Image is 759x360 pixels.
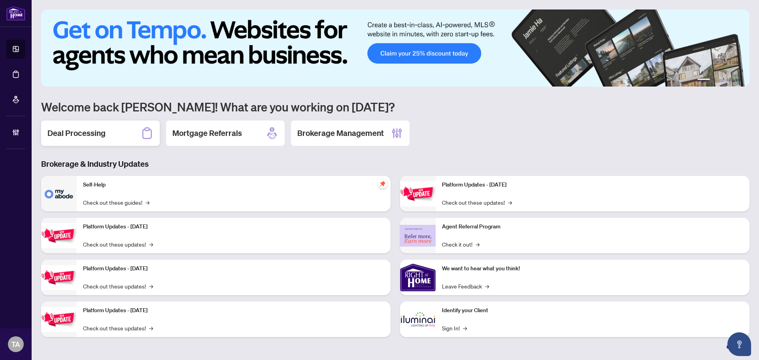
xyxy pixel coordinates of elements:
[738,79,742,82] button: 6
[400,302,436,337] img: Identify your Client
[41,99,750,114] h1: Welcome back [PERSON_NAME]! What are you working on [DATE]?
[378,179,387,188] span: pushpin
[727,332,751,356] button: Open asap
[6,6,25,21] img: logo
[442,282,489,290] a: Leave Feedback→
[83,306,384,315] p: Platform Updates - [DATE]
[508,198,512,207] span: →
[442,306,743,315] p: Identify your Client
[476,240,480,249] span: →
[297,128,384,139] h2: Brokerage Management
[442,222,743,231] p: Agent Referral Program
[83,240,153,249] a: Check out these updates!→
[726,79,729,82] button: 4
[47,128,106,139] h2: Deal Processing
[83,264,384,273] p: Platform Updates - [DATE]
[41,176,77,211] img: Self-Help
[732,79,735,82] button: 5
[41,9,750,87] img: Slide 0
[442,324,467,332] a: Sign In!→
[11,339,20,350] span: TA
[400,225,436,247] img: Agent Referral Program
[719,79,723,82] button: 3
[442,181,743,189] p: Platform Updates - [DATE]
[713,79,716,82] button: 2
[149,282,153,290] span: →
[41,307,77,332] img: Platform Updates - July 8, 2025
[697,79,710,82] button: 1
[149,324,153,332] span: →
[83,324,153,332] a: Check out these updates!→
[41,223,77,248] img: Platform Updates - September 16, 2025
[442,198,512,207] a: Check out these updates!→
[442,240,480,249] a: Check it out!→
[41,158,750,170] h3: Brokerage & Industry Updates
[83,222,384,231] p: Platform Updates - [DATE]
[83,181,384,189] p: Self-Help
[41,265,77,290] img: Platform Updates - July 21, 2025
[149,240,153,249] span: →
[463,324,467,332] span: →
[485,282,489,290] span: →
[400,260,436,295] img: We want to hear what you think!
[172,128,242,139] h2: Mortgage Referrals
[83,282,153,290] a: Check out these updates!→
[145,198,149,207] span: →
[83,198,149,207] a: Check out these guides!→
[442,264,743,273] p: We want to hear what you think!
[400,181,436,206] img: Platform Updates - June 23, 2025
